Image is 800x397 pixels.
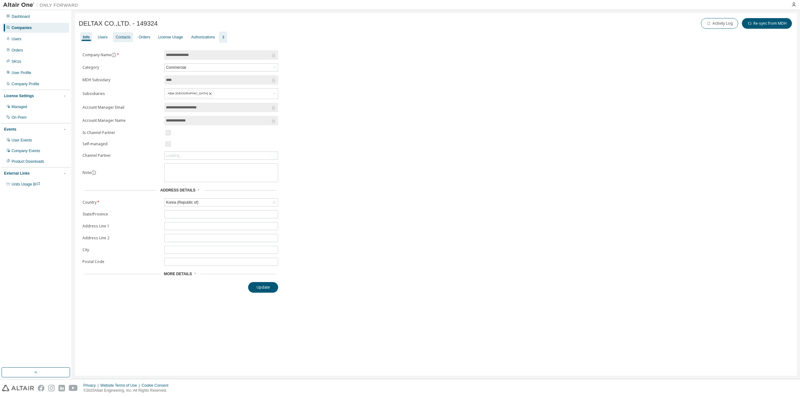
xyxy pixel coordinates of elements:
[83,35,90,40] div: Info
[4,93,34,98] div: License Settings
[82,224,161,229] label: Address Line 1
[742,18,792,29] button: Re-sync from MDH
[116,35,130,40] div: Contacts
[165,64,187,71] div: Commercial
[2,385,34,391] img: altair_logo.svg
[100,383,142,388] div: Website Terms of Use
[58,385,65,391] img: linkedin.svg
[12,115,27,120] div: On Prem
[701,18,738,29] button: Activity Log
[12,138,32,143] div: User Events
[12,25,32,30] div: Companies
[98,35,107,40] div: Users
[12,59,21,64] div: SKUs
[165,89,278,99] div: Altair [GEOGRAPHIC_DATA]
[82,91,161,96] label: Subsidiaries
[4,127,16,132] div: Events
[69,385,78,391] img: youtube.svg
[12,159,44,164] div: Product Downloads
[166,153,182,158] div: Loading...
[91,170,96,175] button: information
[165,64,278,71] div: Commercial
[82,65,161,70] label: Category
[82,153,161,158] label: Channel Partner
[160,188,195,192] span: Address Details
[79,20,158,27] span: DELTAX CO.,LTD. - 149324
[4,171,30,176] div: External Links
[82,200,161,205] label: Country
[82,105,161,110] label: Account Manager Email
[166,90,214,97] div: Altair [GEOGRAPHIC_DATA]
[82,52,161,57] label: Company Name
[12,37,21,42] div: Users
[165,199,199,206] div: Korea (Republic of)
[12,14,30,19] div: Dashboard
[248,282,278,293] button: Update
[164,272,192,276] span: More Details
[3,2,81,8] img: Altair One
[82,259,161,264] label: Postal Code
[82,130,161,135] label: Is Channel Partner
[158,35,183,40] div: License Usage
[12,148,40,153] div: Company Events
[139,35,150,40] div: Orders
[48,385,55,391] img: instagram.svg
[191,35,215,40] div: Authorizations
[142,383,172,388] div: Cookie Consent
[165,199,278,206] div: Korea (Republic of)
[12,70,31,75] div: User Profile
[12,82,39,87] div: Company Profile
[83,388,172,393] p: © 2025 Altair Engineering, Inc. All Rights Reserved.
[38,385,44,391] img: facebook.svg
[82,212,161,217] label: State/Province
[82,236,161,241] label: Address Line 2
[12,104,27,109] div: Managed
[111,52,116,57] button: information
[12,182,40,186] span: Units Usage BI
[82,170,91,175] label: Note
[83,383,100,388] div: Privacy
[12,48,23,53] div: Orders
[165,152,278,159] div: Loading...
[82,77,161,82] label: MDH Subsidary
[82,247,161,252] label: City
[82,141,161,146] label: Self-managed
[82,118,161,123] label: Account Manager Name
